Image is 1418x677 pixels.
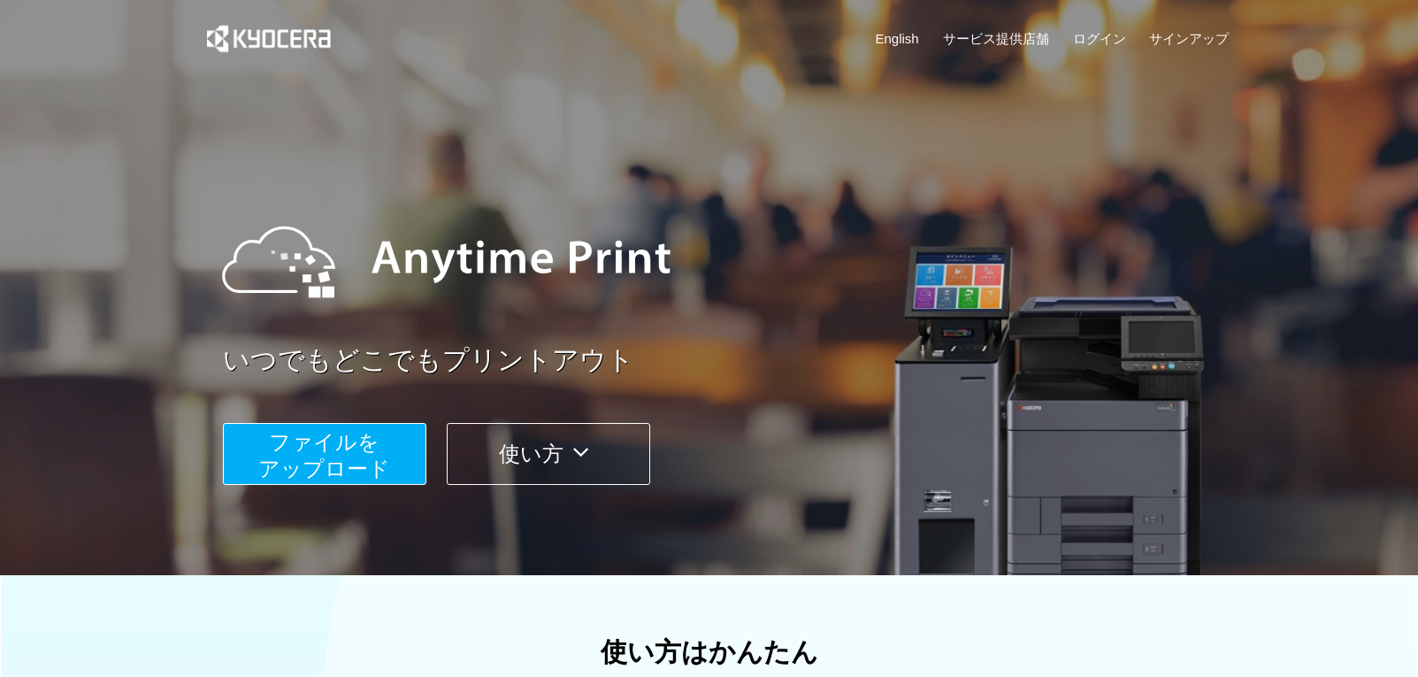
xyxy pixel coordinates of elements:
a: English [876,29,919,48]
span: ファイルを ​​アップロード [258,430,390,481]
a: いつでもどこでもプリントアウト [223,342,1240,380]
button: 使い方 [447,423,650,485]
button: ファイルを​​アップロード [223,423,426,485]
a: サービス提供店舗 [943,29,1049,48]
a: サインアップ [1149,29,1229,48]
a: ログイン [1073,29,1126,48]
